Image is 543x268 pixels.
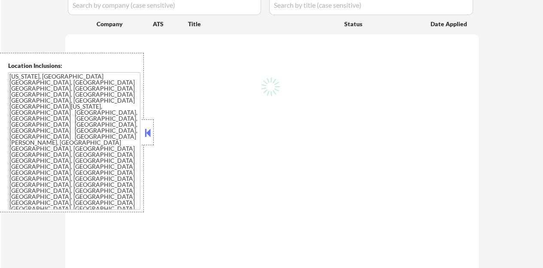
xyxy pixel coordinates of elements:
div: Date Applied [431,20,468,28]
div: ATS [153,20,188,28]
div: Location Inclusions: [8,61,140,70]
div: Company [97,20,153,28]
div: Status [344,16,418,31]
div: Title [188,20,336,28]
